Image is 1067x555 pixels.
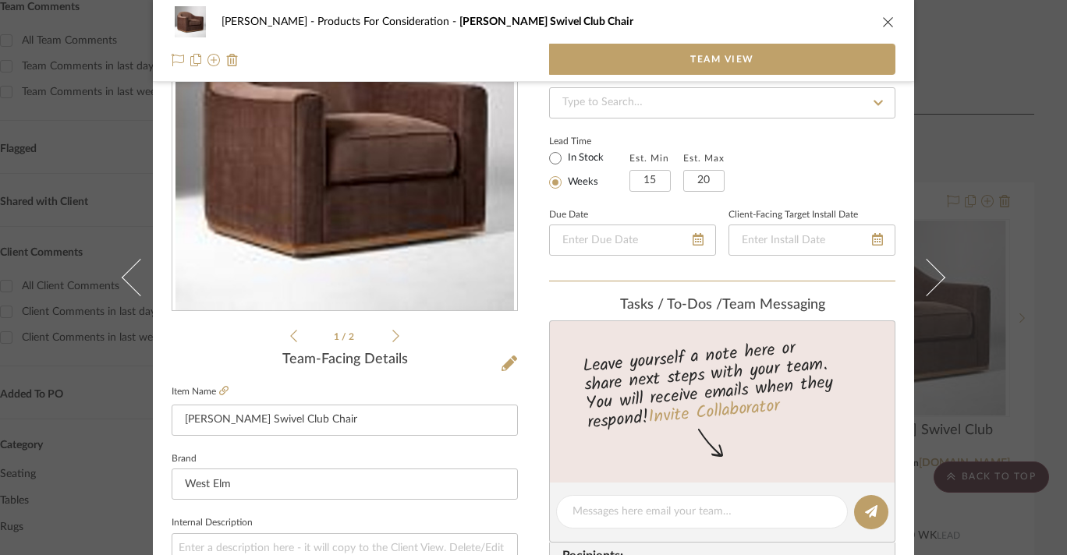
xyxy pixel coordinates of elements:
[881,15,895,29] button: close
[565,175,598,189] label: Weeks
[565,151,604,165] label: In Stock
[334,332,342,341] span: 1
[549,87,895,118] input: Type to Search…
[459,16,633,27] span: [PERSON_NAME] Swivel Club Chair
[629,153,669,164] label: Est. Min
[222,16,317,27] span: [PERSON_NAME]
[172,405,518,436] input: Enter Item Name
[549,134,629,148] label: Lead Time
[549,224,716,256] input: Enter Due Date
[172,352,518,369] div: Team-Facing Details
[172,455,197,463] label: Brand
[342,332,349,341] span: /
[349,332,356,341] span: 2
[317,16,459,27] span: Products For Consideration
[728,224,895,256] input: Enter Install Date
[172,519,253,527] label: Internal Description
[620,298,722,312] span: Tasks / To-Dos /
[549,297,895,314] div: team Messaging
[226,54,239,66] img: Remove from project
[172,468,518,500] input: Enter Brand
[690,44,754,75] span: Team View
[172,6,209,37] img: 729109f6-6a78-4bbc-b340-d92a05024340_48x40.jpg
[548,331,898,436] div: Leave yourself a note here or share next steps with your team. You will receive emails when they ...
[728,211,858,219] label: Client-Facing Target Install Date
[683,153,725,164] label: Est. Max
[549,211,588,219] label: Due Date
[549,148,629,192] mat-radio-group: Select item type
[172,385,229,398] label: Item Name
[647,393,781,432] a: Invite Collaborator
